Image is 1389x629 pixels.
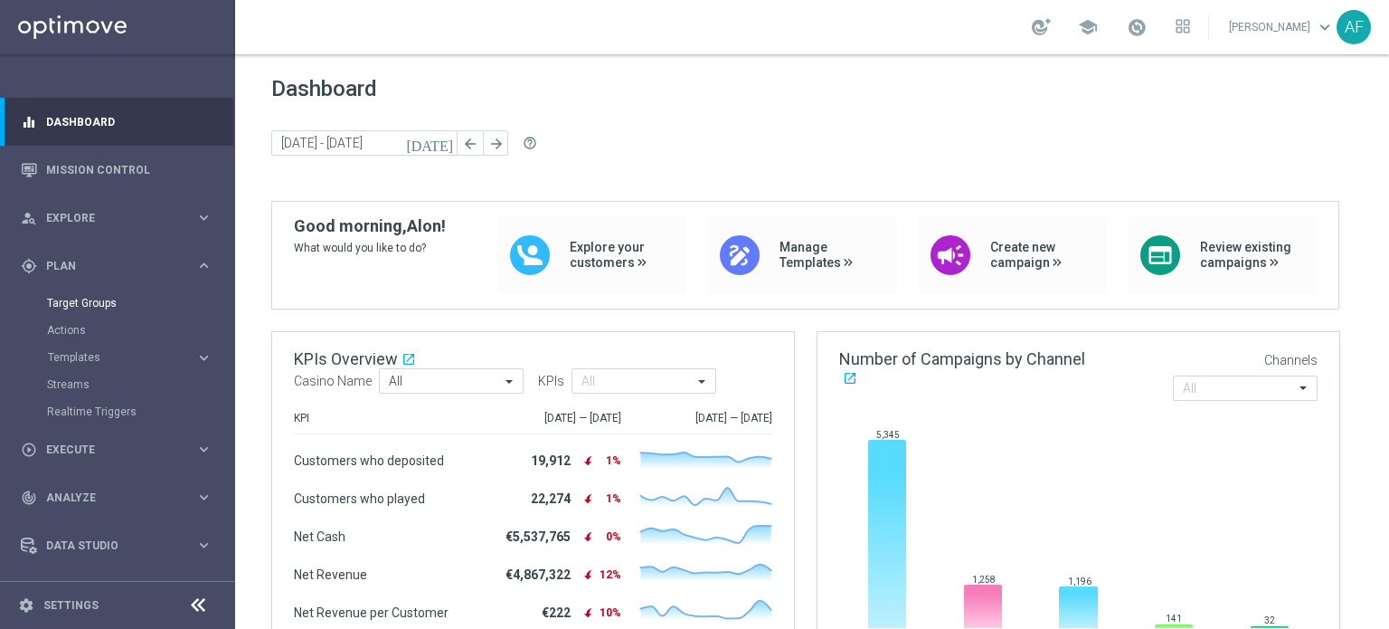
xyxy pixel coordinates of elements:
span: school [1078,17,1098,37]
i: keyboard_arrow_right [195,257,213,274]
a: [PERSON_NAME]keyboard_arrow_down [1227,14,1337,41]
div: Execute [21,442,195,458]
button: person_search Explore keyboard_arrow_right [20,211,213,225]
i: track_changes [21,490,37,506]
i: keyboard_arrow_right [195,349,213,367]
a: Realtime Triggers [47,405,188,419]
div: Optibot [21,569,213,617]
i: person_search [21,210,37,226]
div: Templates [47,344,233,371]
a: Settings [43,600,99,611]
i: keyboard_arrow_right [195,441,213,458]
span: Templates [48,352,177,363]
div: AF [1337,10,1371,44]
button: Templates keyboard_arrow_right [47,350,213,365]
span: Data Studio [46,540,195,551]
span: Analyze [46,492,195,503]
a: Mission Control [46,146,213,194]
span: Plan [46,261,195,272]
a: Dashboard [46,98,213,146]
a: Streams [47,377,188,392]
button: Data Studio keyboard_arrow_right [20,538,213,553]
div: Streams [47,371,233,398]
button: track_changes Analyze keyboard_arrow_right [20,491,213,505]
span: keyboard_arrow_down [1315,17,1335,37]
i: keyboard_arrow_right [195,209,213,226]
div: Templates [48,352,195,363]
i: equalizer [21,114,37,130]
div: Target Groups [47,290,233,317]
i: play_circle_outline [21,442,37,458]
button: Mission Control [20,163,213,177]
a: Optibot [46,569,189,617]
div: Dashboard [21,98,213,146]
div: Realtime Triggers [47,398,233,425]
button: gps_fixed Plan keyboard_arrow_right [20,259,213,273]
i: keyboard_arrow_right [195,489,213,506]
i: keyboard_arrow_right [195,537,213,554]
span: Explore [46,213,195,224]
div: Explore [21,210,195,226]
a: Actions [47,323,188,338]
i: gps_fixed [21,258,37,274]
i: settings [18,597,34,614]
span: Execute [46,444,195,455]
div: Analyze [21,490,195,506]
div: Plan [21,258,195,274]
div: Mission Control [21,146,213,194]
div: Actions [47,317,233,344]
div: Data Studio [21,538,195,554]
button: equalizer Dashboard [20,115,213,129]
a: Target Groups [47,296,188,310]
button: play_circle_outline Execute keyboard_arrow_right [20,443,213,457]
